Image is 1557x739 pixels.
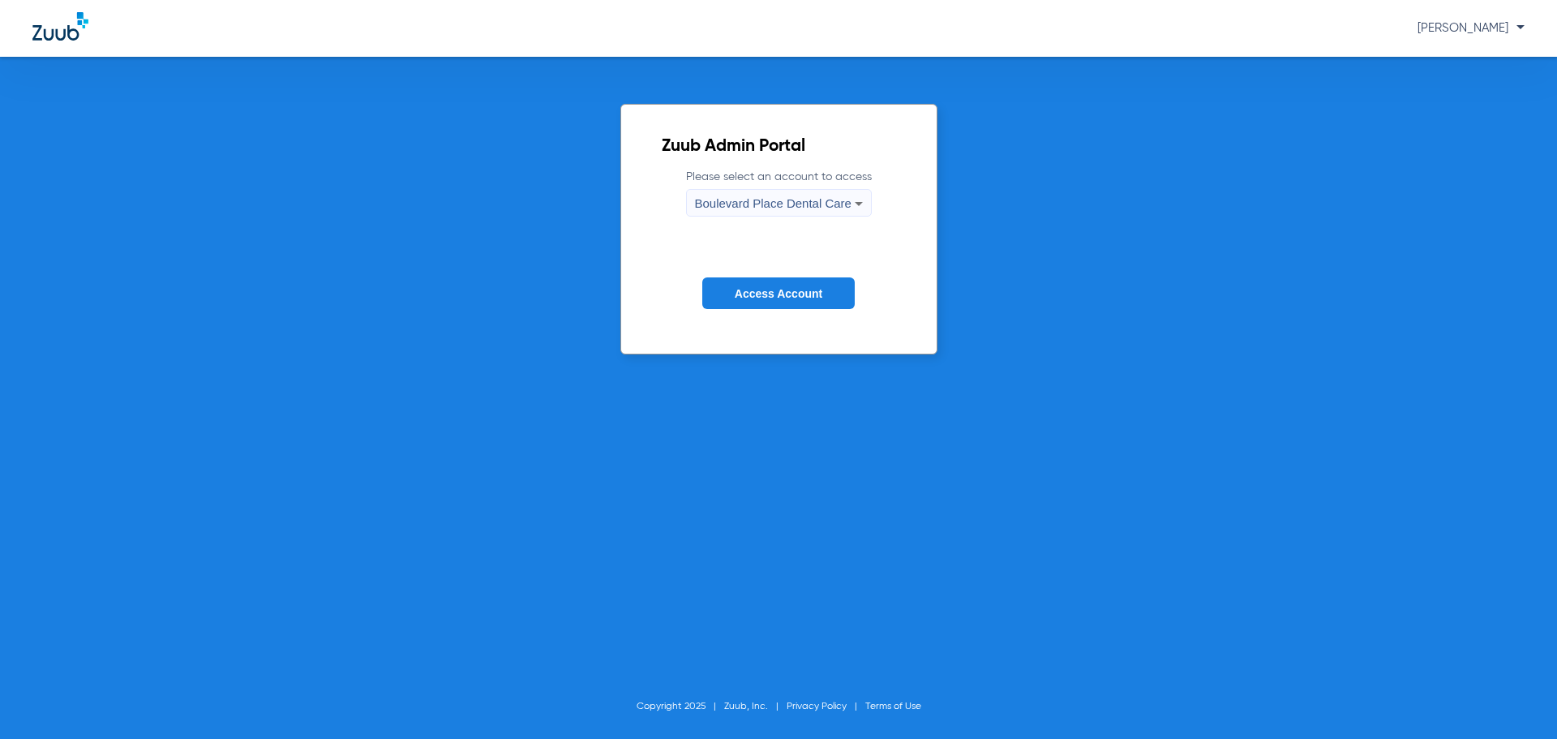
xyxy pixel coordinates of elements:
span: [PERSON_NAME] [1418,22,1525,34]
li: Copyright 2025 [637,698,724,715]
img: Zuub Logo [32,12,88,41]
li: Zuub, Inc. [724,698,787,715]
span: Boulevard Place Dental Care [695,196,851,210]
span: Access Account [735,287,822,300]
a: Privacy Policy [787,702,847,711]
label: Please select an account to access [686,169,872,217]
h2: Zuub Admin Portal [662,139,896,155]
a: Terms of Use [865,702,921,711]
button: Access Account [702,277,855,309]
